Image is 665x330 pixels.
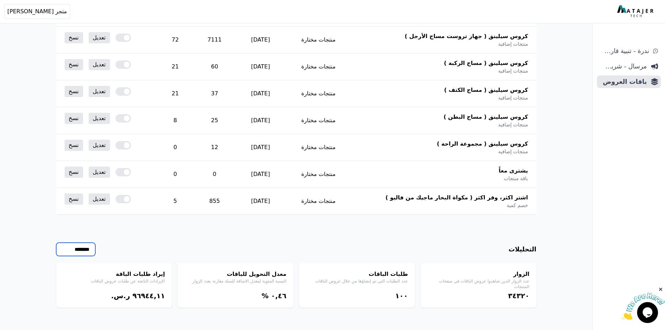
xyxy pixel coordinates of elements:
[428,270,530,278] h4: الزوار
[444,86,528,94] span: كروس سيلينق ( مساج الكتف )
[89,32,110,43] a: تعديل
[63,278,165,284] p: الإيرادات الناتجة عن طلبات عروض الباقات
[196,80,233,107] td: 37
[196,27,233,53] td: 7111
[288,134,349,161] td: منتجات مختارة
[233,27,288,53] td: [DATE]
[185,270,287,278] h4: معدل التحويل للباقات
[65,193,83,205] a: نسخ
[498,67,528,74] span: منتجات إضافية
[405,32,528,41] span: كروس سيلينق ( جهاز تروست مساج الأرجل )
[132,292,165,300] bdi: ٩٦٩٤٤,١١
[4,4,70,19] button: متجر [PERSON_NAME]
[507,202,528,209] span: خصم كمية
[504,175,528,182] span: باقة منتجات
[428,291,530,301] div: ۳٤۳٢۰
[185,278,287,284] p: النسبة المئوية لمعدل الاضافة للسلة مقارنة بعدد الزوار
[306,278,408,284] p: عدد الطلبات التي تم إنشاؤها من خلال عروض الباقات
[306,270,408,278] h4: طلبات الباقات
[65,140,83,151] a: نسخ
[233,161,288,188] td: [DATE]
[600,77,647,87] span: باقات العروض
[65,32,83,43] a: نسخ
[111,292,130,300] span: ر.س.
[196,53,233,80] td: 60
[288,188,349,215] td: منتجات مختارة
[154,161,197,188] td: 0
[261,292,268,300] span: %
[89,113,110,124] a: تعديل
[196,161,233,188] td: 0
[89,59,110,70] a: تعديل
[65,59,83,70] a: نسخ
[233,134,288,161] td: [DATE]
[196,188,233,215] td: 855
[65,113,83,124] a: نسخ
[154,107,197,134] td: 8
[233,53,288,80] td: [DATE]
[89,167,110,178] a: تعديل
[233,188,288,215] td: [DATE]
[437,140,528,148] span: كروس سيلينق ( مجموعة الراحة )
[509,244,537,254] h3: التحليلات
[288,27,349,53] td: منتجات مختارة
[154,134,197,161] td: 0
[444,113,528,121] span: كروس سيلينق ( مساج البطن )
[498,94,528,101] span: منتجات إضافية
[444,59,528,67] span: كروس سيلينق ( مساج الركبة )
[288,53,349,80] td: منتجات مختارة
[306,291,408,301] div: ١۰۰
[154,53,197,80] td: 21
[271,292,286,300] bdi: ۰,٤٦
[196,134,233,161] td: 12
[617,5,655,18] img: MatajerTech Logo
[7,7,67,16] span: متجر [PERSON_NAME]
[498,121,528,128] span: منتجات إضافية
[428,278,530,289] p: عدد الزوار الذين شاهدوا عروض الباقات في صفحات المنتجات
[498,148,528,155] span: منتجات إضافية
[288,80,349,107] td: منتجات مختارة
[498,41,528,47] span: منتجات إضافية
[600,61,647,71] span: مرسال - شريط دعاية
[385,193,528,202] span: اشتر اكثر، وفر اكثر ( مكواة البخار ماجيك من فاليو )
[288,161,349,188] td: منتجات مختارة
[154,188,197,215] td: 5
[154,27,197,53] td: 72
[89,86,110,97] a: تعديل
[499,167,528,175] span: يشترى معاً
[89,193,110,205] a: تعديل
[233,107,288,134] td: [DATE]
[196,107,233,134] td: 25
[288,107,349,134] td: منتجات مختارة
[622,286,665,320] iframe: chat widget
[65,86,83,97] a: نسخ
[600,46,649,56] span: ندرة - تنبية قارب علي النفاذ
[154,80,197,107] td: 21
[63,270,165,278] h4: إيراد طلبات الباقة
[89,140,110,151] a: تعديل
[233,80,288,107] td: [DATE]
[65,167,83,178] a: نسخ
